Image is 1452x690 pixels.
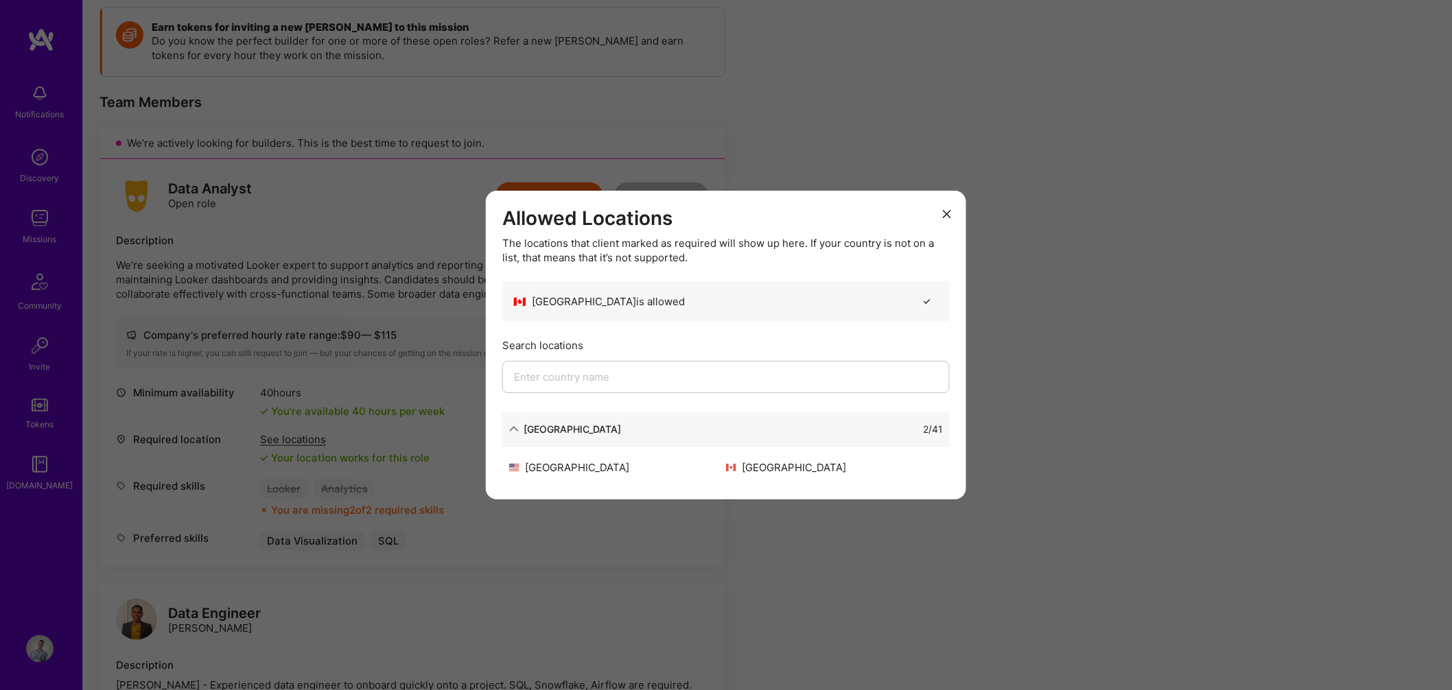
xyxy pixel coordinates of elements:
[502,207,950,230] h3: Allowed Locations
[502,338,950,353] div: Search locations
[513,294,685,309] div: [GEOGRAPHIC_DATA] is allowed
[509,460,726,475] div: [GEOGRAPHIC_DATA]
[502,361,950,393] input: Enter country name
[509,464,519,471] img: United States
[486,191,966,499] div: modal
[524,422,621,436] div: [GEOGRAPHIC_DATA]
[509,424,519,433] i: icon ArrowDown
[943,210,951,218] i: icon Close
[513,294,526,309] span: 🇨🇦
[726,460,943,475] div: [GEOGRAPHIC_DATA]
[502,236,950,265] div: The locations that client marked as required will show up here. If your country is not on a list,...
[726,464,736,471] img: Canada
[922,296,932,307] i: icon CheckBlack
[923,422,943,436] div: 2 / 41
